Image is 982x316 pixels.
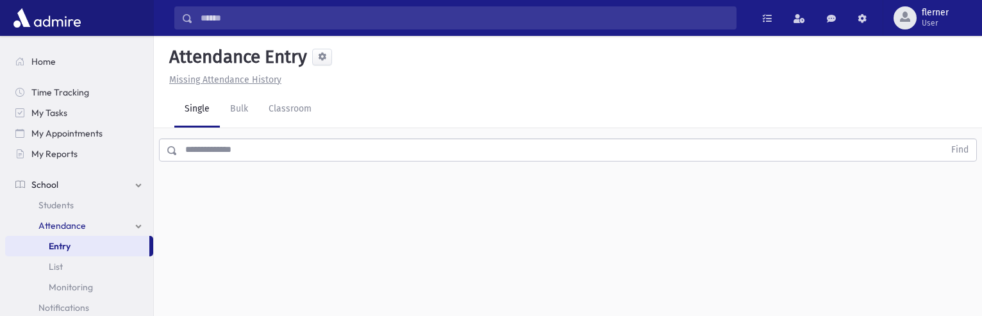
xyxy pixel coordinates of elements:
[31,148,78,160] span: My Reports
[49,240,71,252] span: Entry
[922,18,949,28] span: User
[5,277,153,297] a: Monitoring
[258,92,322,128] a: Classroom
[5,82,153,103] a: Time Tracking
[5,174,153,195] a: School
[174,92,220,128] a: Single
[944,139,976,161] button: Find
[220,92,258,128] a: Bulk
[5,51,153,72] a: Home
[922,8,949,18] span: flerner
[193,6,736,29] input: Search
[10,5,84,31] img: AdmirePro
[31,128,103,139] span: My Appointments
[38,220,86,231] span: Attendance
[31,87,89,98] span: Time Tracking
[169,74,281,85] u: Missing Attendance History
[5,123,153,144] a: My Appointments
[5,144,153,164] a: My Reports
[5,103,153,123] a: My Tasks
[49,261,63,272] span: List
[5,256,153,277] a: List
[164,46,307,68] h5: Attendance Entry
[49,281,93,293] span: Monitoring
[31,56,56,67] span: Home
[38,199,74,211] span: Students
[31,107,67,119] span: My Tasks
[5,215,153,236] a: Attendance
[31,179,58,190] span: School
[5,195,153,215] a: Students
[5,236,149,256] a: Entry
[38,302,89,313] span: Notifications
[164,74,281,85] a: Missing Attendance History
